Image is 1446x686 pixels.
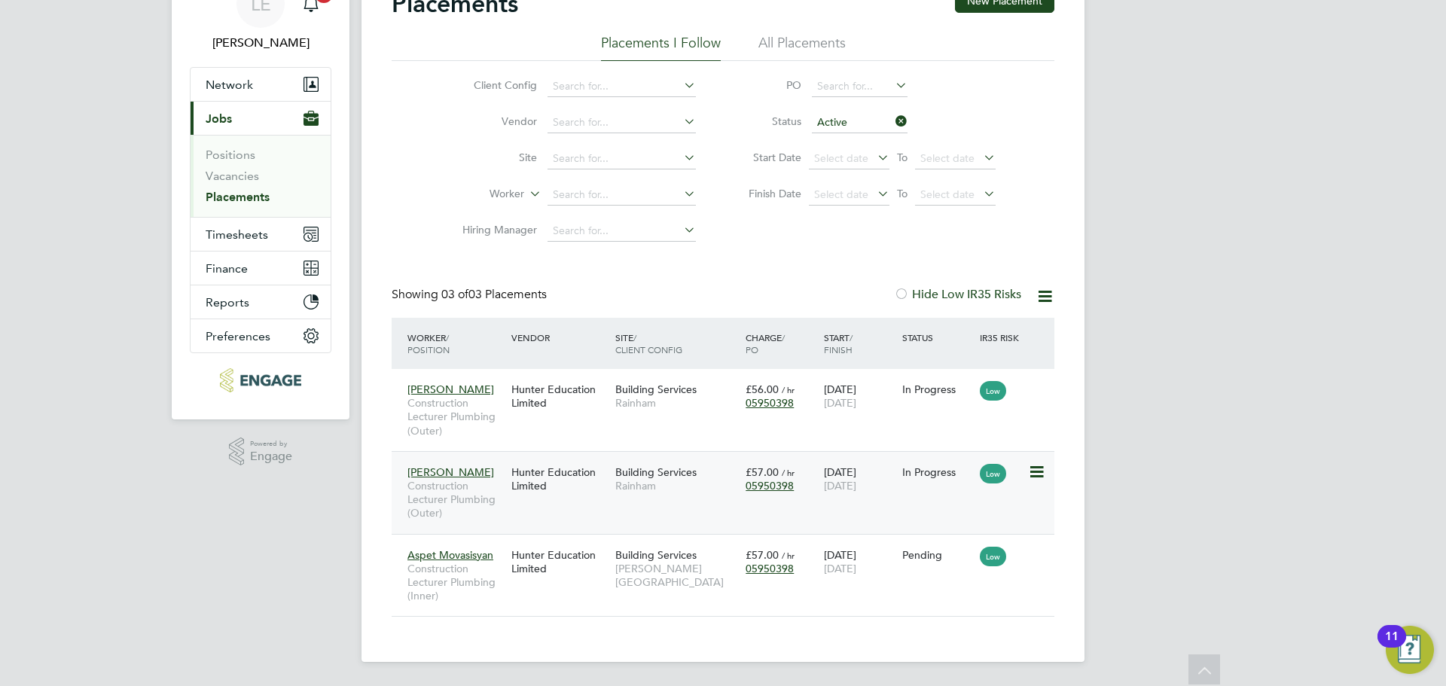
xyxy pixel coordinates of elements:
[812,76,908,97] input: Search for...
[746,479,794,492] span: 05950398
[206,261,248,276] span: Finance
[206,295,249,309] span: Reports
[450,114,537,128] label: Vendor
[814,188,868,201] span: Select date
[601,34,721,61] li: Placements I Follow
[404,324,508,363] div: Worker
[392,287,550,303] div: Showing
[548,76,696,97] input: Search for...
[782,467,795,478] span: / hr
[742,324,820,363] div: Charge
[615,548,697,562] span: Building Services
[548,112,696,133] input: Search for...
[820,375,898,417] div: [DATE]
[734,187,801,200] label: Finish Date
[615,465,697,479] span: Building Services
[898,324,977,351] div: Status
[508,458,612,500] div: Hunter Education Limited
[438,187,524,202] label: Worker
[820,324,898,363] div: Start
[191,252,331,285] button: Finance
[407,331,450,355] span: / Position
[746,383,779,396] span: £56.00
[206,190,270,204] a: Placements
[734,78,801,92] label: PO
[548,184,696,206] input: Search for...
[407,548,493,562] span: Aspet Movasisyan
[824,562,856,575] span: [DATE]
[892,184,912,203] span: To
[824,396,856,410] span: [DATE]
[615,562,738,589] span: [PERSON_NAME][GEOGRAPHIC_DATA]
[190,34,331,52] span: Laurence Elkington
[548,148,696,169] input: Search for...
[734,114,801,128] label: Status
[615,383,697,396] span: Building Services
[920,188,975,201] span: Select date
[612,324,742,363] div: Site
[191,285,331,319] button: Reports
[220,368,300,392] img: huntereducation-logo-retina.png
[734,151,801,164] label: Start Date
[902,548,973,562] div: Pending
[824,479,856,492] span: [DATE]
[746,465,779,479] span: £57.00
[615,331,682,355] span: / Client Config
[404,540,1054,553] a: Aspet MovasisyanConstruction Lecturer Plumbing (Inner)Hunter Education LimitedBuilding Services[P...
[782,550,795,561] span: / hr
[407,479,504,520] span: Construction Lecturer Plumbing (Outer)
[812,112,908,133] input: Select one
[250,450,292,463] span: Engage
[407,396,504,438] span: Construction Lecturer Plumbing (Outer)
[404,457,1054,470] a: [PERSON_NAME]Construction Lecturer Plumbing (Outer)Hunter Education LimitedBuilding ServicesRainh...
[508,324,612,351] div: Vendor
[206,227,268,242] span: Timesheets
[615,396,738,410] span: Rainham
[976,324,1028,351] div: IR35 Risk
[190,368,331,392] a: Go to home page
[820,458,898,500] div: [DATE]
[820,541,898,583] div: [DATE]
[206,148,255,162] a: Positions
[250,438,292,450] span: Powered by
[746,331,785,355] span: / PO
[450,223,537,236] label: Hiring Manager
[450,151,537,164] label: Site
[782,384,795,395] span: / hr
[206,329,270,343] span: Preferences
[980,381,1006,401] span: Low
[206,111,232,126] span: Jobs
[902,465,973,479] div: In Progress
[508,375,612,417] div: Hunter Education Limited
[894,287,1021,302] label: Hide Low IR35 Risks
[1385,636,1399,656] div: 11
[407,562,504,603] span: Construction Lecturer Plumbing (Inner)
[920,151,975,165] span: Select date
[407,465,494,479] span: [PERSON_NAME]
[206,169,259,183] a: Vacancies
[746,396,794,410] span: 05950398
[191,218,331,251] button: Timesheets
[191,68,331,101] button: Network
[407,383,494,396] span: [PERSON_NAME]
[450,78,537,92] label: Client Config
[824,331,853,355] span: / Finish
[441,287,468,302] span: 03 of
[746,548,779,562] span: £57.00
[814,151,868,165] span: Select date
[229,438,293,466] a: Powered byEngage
[191,135,331,217] div: Jobs
[980,547,1006,566] span: Low
[746,562,794,575] span: 05950398
[404,374,1054,387] a: [PERSON_NAME]Construction Lecturer Plumbing (Outer)Hunter Education LimitedBuilding ServicesRainh...
[1386,626,1434,674] button: Open Resource Center, 11 new notifications
[206,78,253,92] span: Network
[191,102,331,135] button: Jobs
[758,34,846,61] li: All Placements
[191,319,331,352] button: Preferences
[441,287,547,302] span: 03 Placements
[548,221,696,242] input: Search for...
[902,383,973,396] div: In Progress
[615,479,738,492] span: Rainham
[892,148,912,167] span: To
